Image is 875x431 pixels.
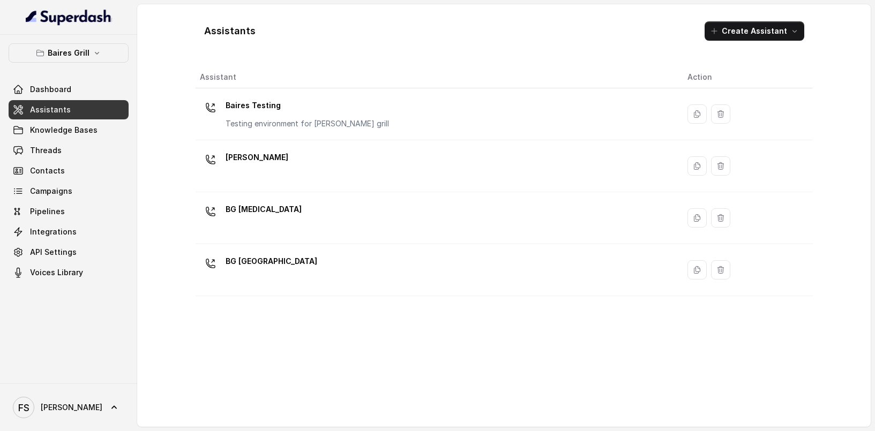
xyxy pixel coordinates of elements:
[9,392,129,422] a: [PERSON_NAME]
[9,120,129,140] a: Knowledge Bases
[30,84,71,95] span: Dashboard
[9,141,129,160] a: Threads
[196,66,679,88] th: Assistant
[679,66,812,88] th: Action
[226,253,317,270] p: BG [GEOGRAPHIC_DATA]
[226,118,389,129] p: Testing environment for [PERSON_NAME] grill
[30,104,71,115] span: Assistants
[9,263,129,282] a: Voices Library
[9,182,129,201] a: Campaigns
[30,267,83,278] span: Voices Library
[226,149,288,166] p: [PERSON_NAME]
[26,9,112,26] img: light.svg
[30,206,65,217] span: Pipelines
[30,226,77,237] span: Integrations
[48,47,89,59] p: Baires Grill
[204,22,256,40] h1: Assistants
[9,243,129,262] a: API Settings
[226,201,302,218] p: BG [MEDICAL_DATA]
[30,125,98,135] span: Knowledge Bases
[18,402,29,413] text: FS
[30,145,62,156] span: Threads
[41,402,102,413] span: [PERSON_NAME]
[9,80,129,99] a: Dashboard
[9,222,129,241] a: Integrations
[9,202,129,221] a: Pipelines
[30,186,72,196] span: Campaigns
[9,100,129,119] a: Assistants
[30,247,77,258] span: API Settings
[30,165,65,176] span: Contacts
[9,161,129,180] a: Contacts
[226,97,389,114] p: Baires Testing
[705,21,804,41] button: Create Assistant
[9,43,129,63] button: Baires Grill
